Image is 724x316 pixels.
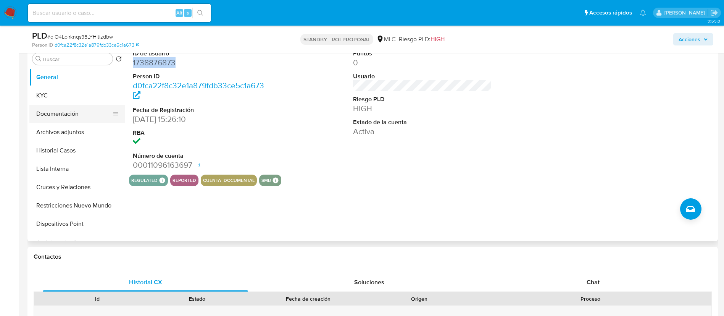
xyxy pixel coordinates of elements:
[32,42,53,49] b: Person ID
[35,56,42,62] button: Buscar
[353,57,492,68] dd: 0
[587,278,600,287] span: Chat
[43,56,110,63] input: Buscar
[133,129,272,137] dt: RBA
[133,49,272,58] dt: ID de usuario
[29,233,125,251] button: Anticipos de dinero
[375,295,464,303] div: Origen
[29,196,125,215] button: Restricciones Nuevo Mundo
[203,179,255,182] button: cuenta_documental
[53,295,142,303] div: Id
[131,179,158,182] button: regulated
[133,106,272,114] dt: Fecha de Registración
[29,141,125,160] button: Historial Casos
[55,42,139,49] a: d0fca22f8c32e1a879fdb33ce5c1a673
[133,72,272,81] dt: Person ID
[187,9,189,16] span: s
[664,9,708,16] p: agustina.godoy@mercadolibre.com
[129,278,162,287] span: Historial CX
[353,103,492,114] dd: HIGH
[353,118,492,126] dt: Estado de la cuenta
[47,33,113,41] span: # qIO4Loirknqs95LYHltizdbw
[253,295,364,303] div: Fecha de creación
[354,278,384,287] span: Soluciones
[431,35,445,44] span: HIGH
[640,10,646,16] a: Notificaciones
[710,9,718,17] a: Salir
[300,34,373,45] p: STANDBY - ROI PROPOSAL
[133,160,272,170] dd: 00011096163697
[29,68,125,86] button: General
[475,295,706,303] div: Proceso
[192,8,208,18] button: search-icon
[34,253,712,261] h1: Contactos
[153,295,242,303] div: Estado
[679,33,700,45] span: Acciones
[673,33,713,45] button: Acciones
[32,29,47,42] b: PLD
[133,57,272,68] dd: 1738876873
[29,160,125,178] button: Lista Interna
[353,72,492,81] dt: Usuario
[708,18,720,24] span: 3.155.0
[376,35,396,44] div: MLC
[173,179,196,182] button: reported
[133,114,272,125] dd: [DATE] 15:26:10
[29,86,125,105] button: KYC
[29,123,125,141] button: Archivos adjuntos
[353,95,492,104] dt: Riesgo PLD
[589,9,632,17] span: Accesos rápidos
[29,178,125,196] button: Cruces y Relaciones
[399,35,445,44] span: Riesgo PLD:
[29,215,125,233] button: Dispositivos Point
[133,152,272,160] dt: Número de cuenta
[261,179,271,182] button: smb
[353,126,492,137] dd: Activa
[133,80,264,102] a: d0fca22f8c32e1a879fdb33ce5c1a673
[176,9,182,16] span: Alt
[116,56,122,64] button: Volver al orden por defecto
[29,105,119,123] button: Documentación
[353,49,492,58] dt: Puntos
[28,8,211,18] input: Buscar usuario o caso...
